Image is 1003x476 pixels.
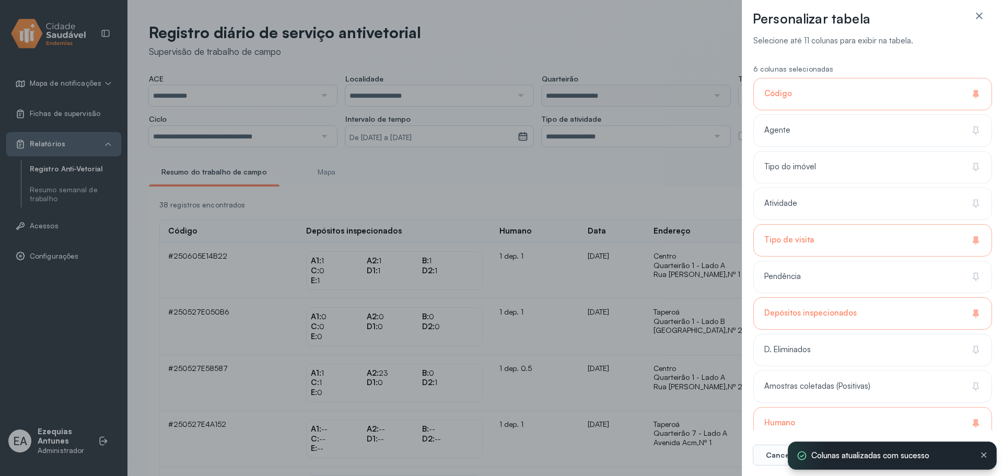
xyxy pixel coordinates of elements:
span: D. Eliminados [764,345,811,355]
span: Depósitos inspecionados [764,308,857,318]
span: Tipo de visita [764,235,814,245]
span: Pendência [764,272,801,282]
span: Amostras coletadas (Positivas) [764,381,870,391]
span: Colunas atualizadas com sucesso [811,450,963,460]
span: Tipo do imóvel [764,162,816,172]
div: Selecione até 11 colunas para exibir na tabela. [753,36,992,46]
span: Agente [764,125,790,135]
span: Código [764,89,792,99]
div: 6 colunas selecionadas [753,65,992,74]
button: Cancelar [753,445,812,466]
span: Humano [764,418,795,428]
h3: Personalizar tabela [753,10,870,27]
span: Atividade [764,199,797,208]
